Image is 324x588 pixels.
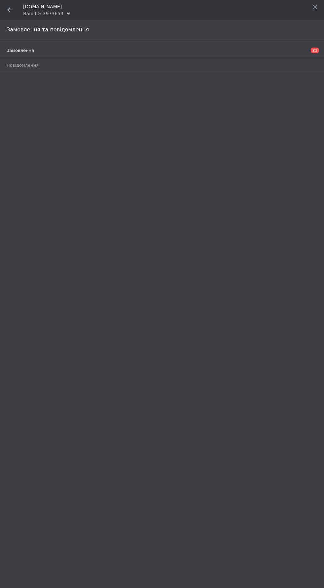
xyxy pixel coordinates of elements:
[7,45,321,56] a: Замовлення21
[7,62,39,68] span: Повідомлення
[23,10,63,17] div: Ваш ID: 3973654
[7,48,34,54] span: Замовлення
[7,60,321,71] a: Повідомлення
[311,48,319,53] span: 21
